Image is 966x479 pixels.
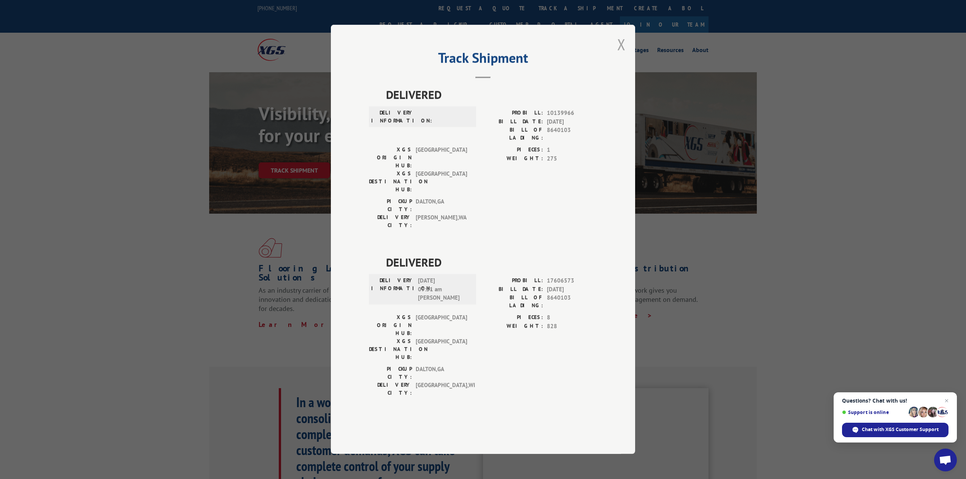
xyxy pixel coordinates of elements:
span: 8640103 [547,126,597,142]
span: Questions? Chat with us! [842,398,949,404]
span: [GEOGRAPHIC_DATA] , WI [416,381,467,397]
div: Open chat [934,449,957,471]
label: PIECES: [483,146,543,155]
label: PICKUP CITY: [369,198,412,214]
span: [PERSON_NAME] , WA [416,214,467,230]
div: Chat with XGS Customer Support [842,423,949,437]
label: BILL OF LADING: [483,126,543,142]
span: 275 [547,154,597,163]
span: 17606573 [547,277,597,285]
label: PICKUP CITY: [369,365,412,381]
span: DELIVERED [386,86,597,103]
label: XGS DESTINATION HUB: [369,170,412,194]
label: DELIVERY CITY: [369,381,412,397]
label: WEIGHT: [483,322,543,331]
span: [DATE] [547,285,597,294]
span: Close chat [942,396,951,405]
span: [DATE] 09:51 am [PERSON_NAME] [418,277,469,303]
label: DELIVERY INFORMATION: [371,277,414,303]
span: [GEOGRAPHIC_DATA] [416,170,467,194]
label: DELIVERY CITY: [369,214,412,230]
label: PROBILL: [483,109,543,118]
span: DALTON , GA [416,198,467,214]
span: 8 [547,314,597,322]
label: DELIVERY INFORMATION: [371,109,414,125]
label: PIECES: [483,314,543,322]
label: BILL DATE: [483,117,543,126]
label: XGS ORIGIN HUB: [369,146,412,170]
span: Chat with XGS Customer Support [862,426,939,433]
label: BILL OF LADING: [483,294,543,310]
button: Close modal [617,34,626,54]
label: XGS DESTINATION HUB: [369,338,412,362]
span: [GEOGRAPHIC_DATA] [416,338,467,362]
span: 8640103 [547,294,597,310]
span: 828 [547,322,597,331]
label: XGS ORIGIN HUB: [369,314,412,338]
span: [DATE] [547,117,597,126]
span: [GEOGRAPHIC_DATA] [416,146,467,170]
label: BILL DATE: [483,285,543,294]
span: 1 [547,146,597,155]
label: WEIGHT: [483,154,543,163]
h2: Track Shipment [369,52,597,67]
span: Support is online [842,409,906,415]
label: PROBILL: [483,277,543,285]
span: DALTON , GA [416,365,467,381]
span: DELIVERED [386,254,597,271]
span: 10139966 [547,109,597,118]
span: [GEOGRAPHIC_DATA] [416,314,467,338]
